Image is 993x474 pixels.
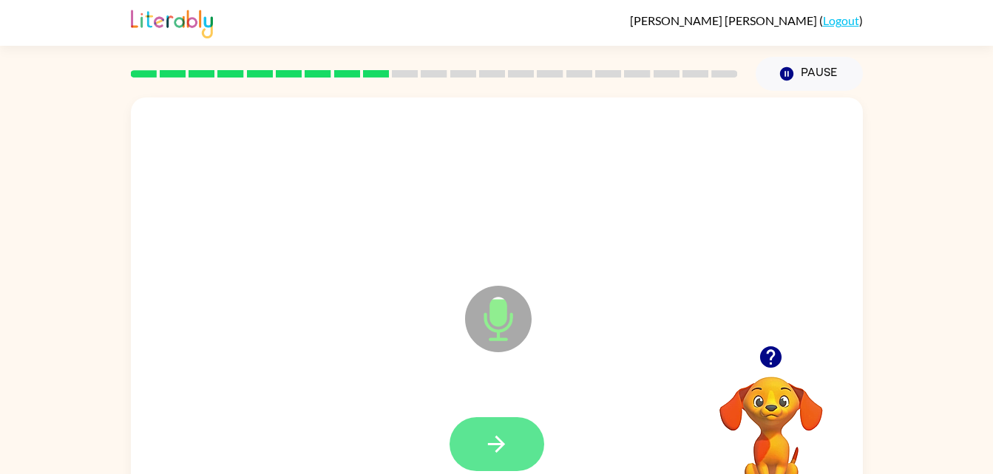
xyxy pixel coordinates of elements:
div: ( ) [630,13,863,27]
button: Pause [756,57,863,91]
img: Literably [131,6,213,38]
span: [PERSON_NAME] [PERSON_NAME] [630,13,819,27]
a: Logout [823,13,859,27]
